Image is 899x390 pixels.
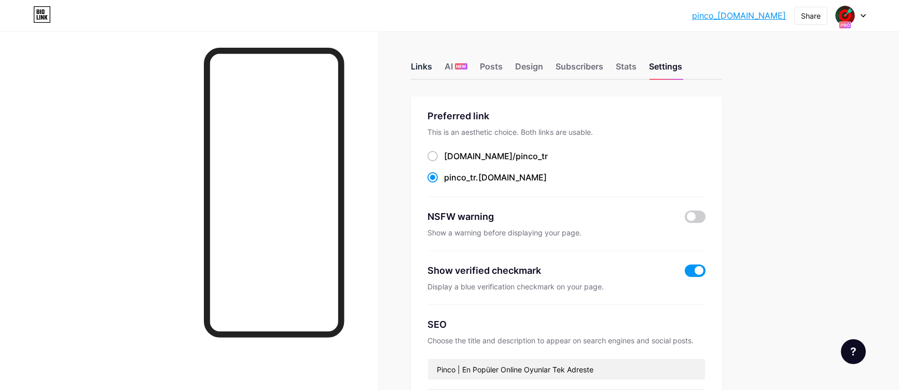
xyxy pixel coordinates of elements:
[427,317,706,331] div: SEO
[692,9,786,22] a: pinco_[DOMAIN_NAME]
[427,210,670,224] div: NSFW warning
[480,60,503,79] div: Posts
[556,60,603,79] div: Subscribers
[427,109,706,123] div: Preferred link
[428,359,705,380] input: Title
[515,60,543,79] div: Design
[516,151,548,161] span: pinco_tr
[444,172,476,183] span: pinco_tr
[444,171,547,184] div: .[DOMAIN_NAME]
[456,63,466,69] span: NEW
[411,60,432,79] div: Links
[649,60,682,79] div: Settings
[801,10,821,21] div: Share
[835,6,855,25] img: pinco_tr
[445,60,467,79] div: AI
[427,228,706,238] div: Show a warning before displaying your page.
[444,150,548,162] div: [DOMAIN_NAME]/
[427,127,706,137] div: This is an aesthetic choice. Both links are usable.
[616,60,637,79] div: Stats
[427,336,706,346] div: Choose the title and description to appear on search engines and social posts.
[427,282,706,292] div: Display a blue verification checkmark on your page.
[427,263,541,277] div: Show verified checkmark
